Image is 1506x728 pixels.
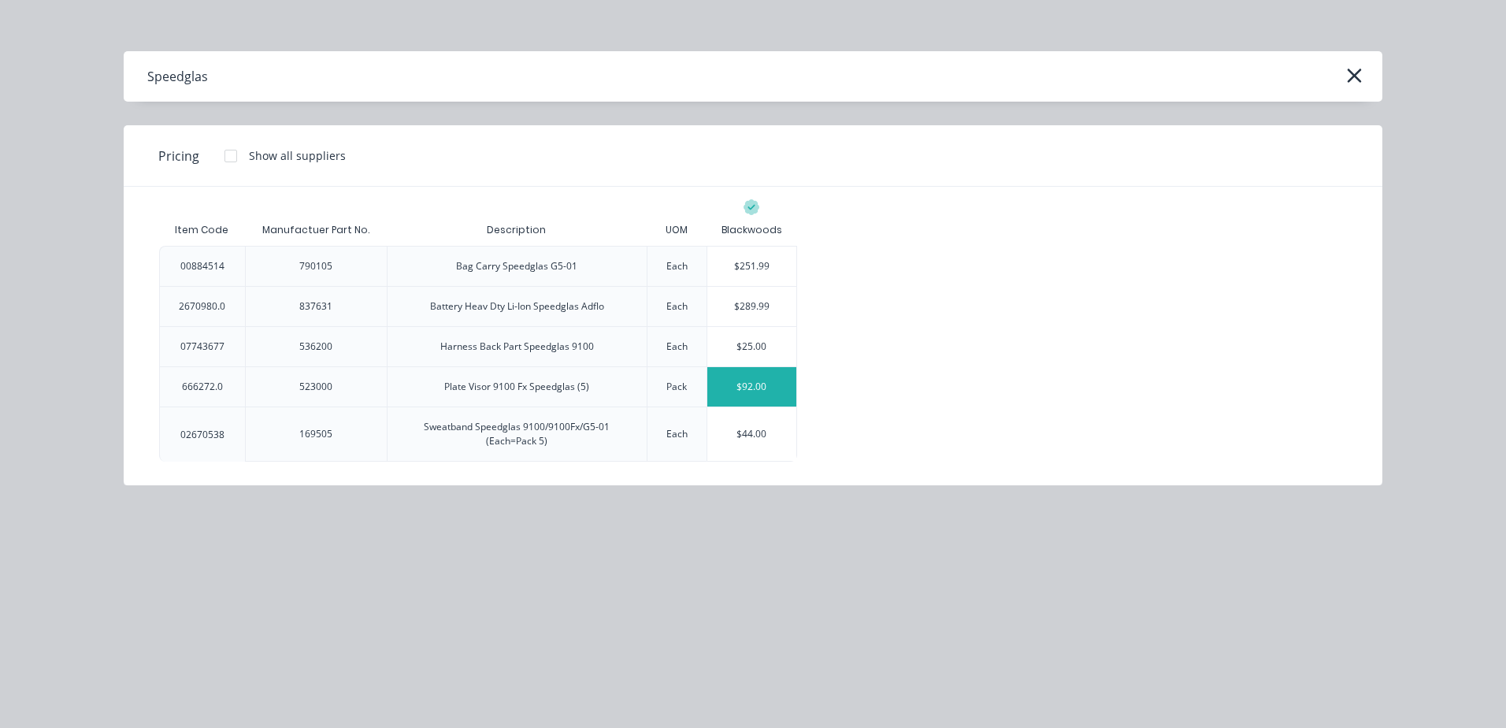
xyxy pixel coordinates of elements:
div: Harness Back Part Speedglas 9100 [440,340,594,354]
div: $92.00 [707,367,796,407]
div: Each [666,427,688,441]
div: Sweatband Speedglas 9100/9100Fx/G5-01 (Each=Pack 5) [400,420,634,448]
div: Blackwoods [721,223,782,237]
div: Each [666,299,688,314]
div: 2670980.0 [179,299,225,314]
div: Plate Visor 9100 Fx Speedglas (5) [444,380,589,394]
div: Pack [666,380,687,394]
div: Each [666,340,688,354]
span: Pricing [158,147,199,165]
div: 790105 [299,259,332,273]
div: 07743677 [180,340,224,354]
div: $289.99 [707,287,796,326]
div: Bag Carry Speedglas G5-01 [456,259,577,273]
div: 523000 [299,380,332,394]
div: 00884514 [180,259,224,273]
div: 837631 [299,299,332,314]
div: Item Code [162,210,241,250]
div: 169505 [299,427,332,441]
div: Each [666,259,688,273]
div: 02670538 [180,428,224,442]
div: $44.00 [707,407,796,461]
div: 536200 [299,340,332,354]
div: $251.99 [707,247,796,286]
div: Description [474,210,558,250]
div: 666272.0 [182,380,223,394]
div: Battery Heav Dty Li-Ion Speedglas Adflo [430,299,604,314]
div: Speedglas [147,67,208,86]
div: UOM [653,210,700,250]
div: Show all suppliers [249,147,346,164]
div: Manufactuer Part No. [250,210,382,250]
div: $25.00 [707,327,796,366]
